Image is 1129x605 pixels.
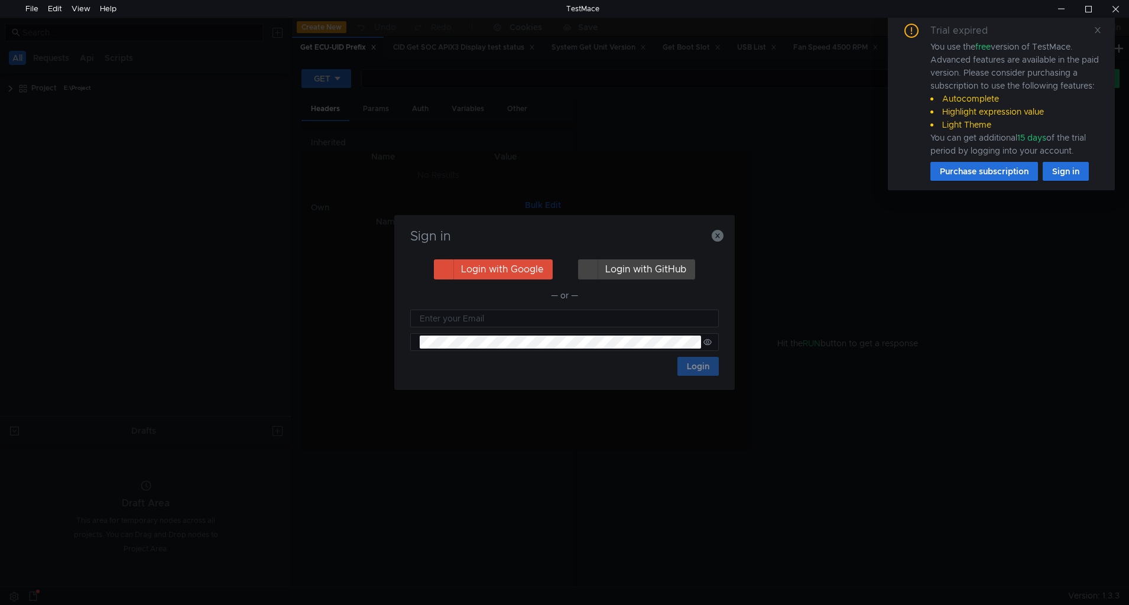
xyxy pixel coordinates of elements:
[1017,132,1046,143] span: 15 days
[434,259,553,279] button: Login with Google
[975,41,991,52] span: free
[410,288,719,302] div: — or —
[930,92,1101,105] li: Autocomplete
[408,229,721,243] h3: Sign in
[420,312,712,325] input: Enter your Email
[1043,162,1089,181] button: Sign in
[930,131,1101,157] div: You can get additional of the trial period by logging into your account.
[930,105,1101,118] li: Highlight expression value
[578,259,695,279] button: Login with GitHub
[930,24,1002,38] div: Trial expired
[930,118,1101,131] li: Light Theme
[930,162,1038,181] button: Purchase subscription
[930,40,1101,157] div: You use the version of TestMace. Advanced features are available in the paid version. Please cons...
